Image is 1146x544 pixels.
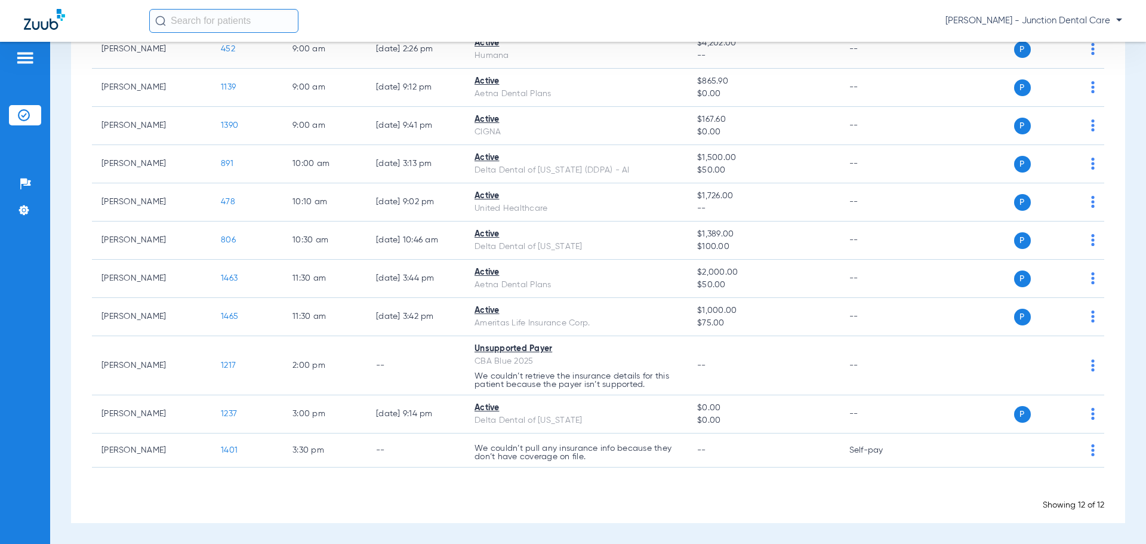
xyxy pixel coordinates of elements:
[697,241,830,253] span: $100.00
[697,266,830,279] span: $2,000.00
[92,69,211,107] td: [PERSON_NAME]
[1043,501,1104,509] span: Showing 12 of 12
[697,75,830,88] span: $865.90
[475,75,678,88] div: Active
[697,37,830,50] span: $4,202.00
[1014,41,1031,58] span: P
[283,395,366,434] td: 3:00 PM
[1091,81,1095,93] img: group-dot-blue.svg
[840,395,920,434] td: --
[1091,272,1095,284] img: group-dot-blue.svg
[92,336,211,395] td: [PERSON_NAME]
[221,361,236,370] span: 1217
[475,228,678,241] div: Active
[697,279,830,291] span: $50.00
[475,402,678,414] div: Active
[92,183,211,222] td: [PERSON_NAME]
[475,444,678,461] p: We couldn’t pull any insurance info because they don’t have coverage on file.
[1091,359,1095,371] img: group-dot-blue.svg
[475,190,678,202] div: Active
[221,274,238,282] span: 1463
[283,145,366,183] td: 10:00 AM
[475,113,678,126] div: Active
[283,183,366,222] td: 10:10 AM
[475,317,678,330] div: Ameritas Life Insurance Corp.
[366,434,465,468] td: --
[475,372,678,389] p: We couldn’t retrieve the insurance details for this patient because the payer isn’t supported.
[697,228,830,241] span: $1,389.00
[283,260,366,298] td: 11:30 AM
[1014,194,1031,211] span: P
[475,50,678,62] div: Humana
[840,30,920,69] td: --
[24,9,65,30] img: Zuub Logo
[697,164,830,177] span: $50.00
[697,202,830,215] span: --
[840,260,920,298] td: --
[155,16,166,26] img: Search Icon
[1014,406,1031,423] span: P
[92,260,211,298] td: [PERSON_NAME]
[221,410,237,418] span: 1237
[221,198,235,206] span: 478
[945,15,1122,27] span: [PERSON_NAME] - Junction Dental Care
[366,336,465,395] td: --
[697,317,830,330] span: $75.00
[366,298,465,336] td: [DATE] 3:42 PM
[1091,158,1095,170] img: group-dot-blue.svg
[475,343,678,355] div: Unsupported Payer
[475,355,678,368] div: CBA Blue 2025
[366,222,465,260] td: [DATE] 10:46 AM
[697,126,830,139] span: $0.00
[475,414,678,427] div: Delta Dental of [US_STATE]
[366,395,465,434] td: [DATE] 9:14 PM
[697,414,830,427] span: $0.00
[283,30,366,69] td: 9:00 AM
[92,298,211,336] td: [PERSON_NAME]
[366,145,465,183] td: [DATE] 3:13 PM
[1091,444,1095,456] img: group-dot-blue.svg
[1014,156,1031,173] span: P
[1091,408,1095,420] img: group-dot-blue.svg
[366,183,465,222] td: [DATE] 9:02 PM
[92,145,211,183] td: [PERSON_NAME]
[475,164,678,177] div: Delta Dental of [US_STATE] (DDPA) - AI
[840,336,920,395] td: --
[1091,234,1095,246] img: group-dot-blue.svg
[1091,196,1095,208] img: group-dot-blue.svg
[1091,311,1095,322] img: group-dot-blue.svg
[475,152,678,164] div: Active
[697,50,830,62] span: --
[366,260,465,298] td: [DATE] 3:44 PM
[92,30,211,69] td: [PERSON_NAME]
[840,183,920,222] td: --
[283,336,366,395] td: 2:00 PM
[283,107,366,145] td: 9:00 AM
[1091,119,1095,131] img: group-dot-blue.svg
[366,30,465,69] td: [DATE] 2:26 PM
[697,113,830,126] span: $167.60
[840,298,920,336] td: --
[697,190,830,202] span: $1,726.00
[840,145,920,183] td: --
[475,126,678,139] div: CIGNA
[840,107,920,145] td: --
[221,312,238,321] span: 1465
[697,446,706,454] span: --
[221,159,233,168] span: 891
[475,279,678,291] div: Aetna Dental Plans
[697,152,830,164] span: $1,500.00
[221,83,236,91] span: 1139
[283,434,366,468] td: 3:30 PM
[92,222,211,260] td: [PERSON_NAME]
[283,298,366,336] td: 11:30 AM
[475,37,678,50] div: Active
[1014,79,1031,96] span: P
[366,107,465,145] td: [DATE] 9:41 PM
[92,434,211,468] td: [PERSON_NAME]
[221,121,238,130] span: 1390
[16,51,35,65] img: hamburger-icon
[475,266,678,279] div: Active
[1014,271,1031,287] span: P
[840,222,920,260] td: --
